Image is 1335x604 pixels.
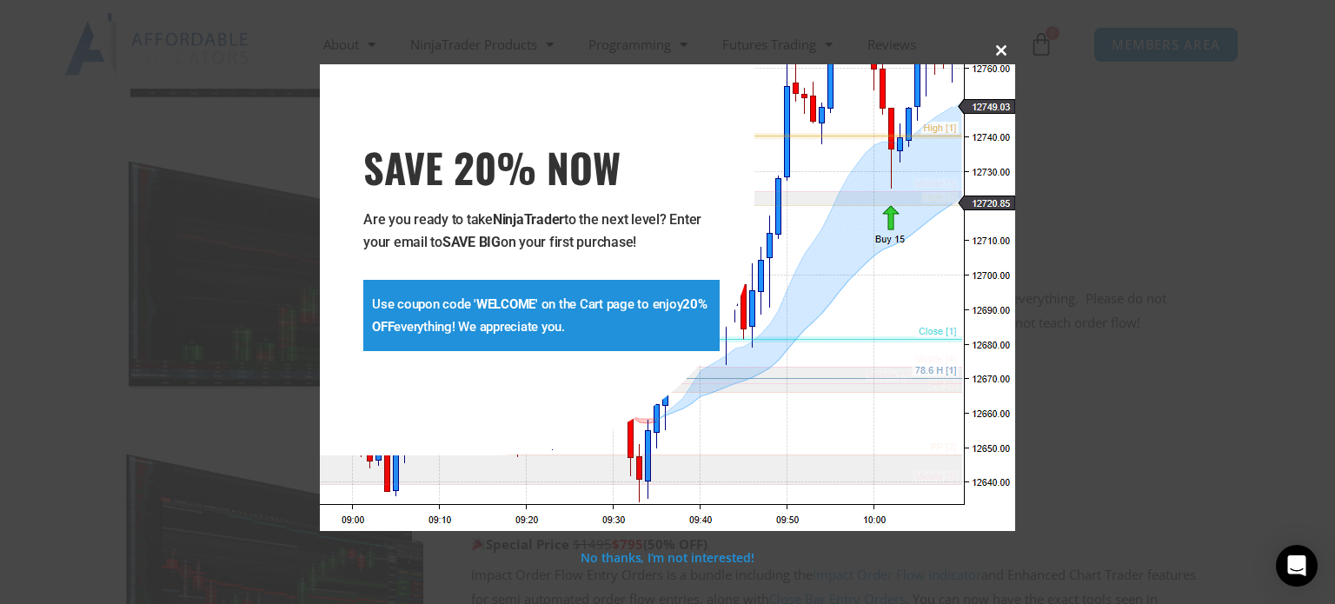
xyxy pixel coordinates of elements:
[493,211,564,228] strong: NinjaTrader
[476,296,535,312] strong: WELCOME
[442,234,501,250] strong: SAVE BIG
[581,549,754,566] a: No thanks, I’m not interested!
[1276,545,1318,587] div: Open Intercom Messenger
[363,209,720,254] p: Are you ready to take to the next level? Enter your email to on your first purchase!
[372,293,711,338] p: Use coupon code ' ' on the Cart page to enjoy everything! We appreciate you.
[372,296,707,335] strong: 20% OFF
[363,143,720,191] span: SAVE 20% NOW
